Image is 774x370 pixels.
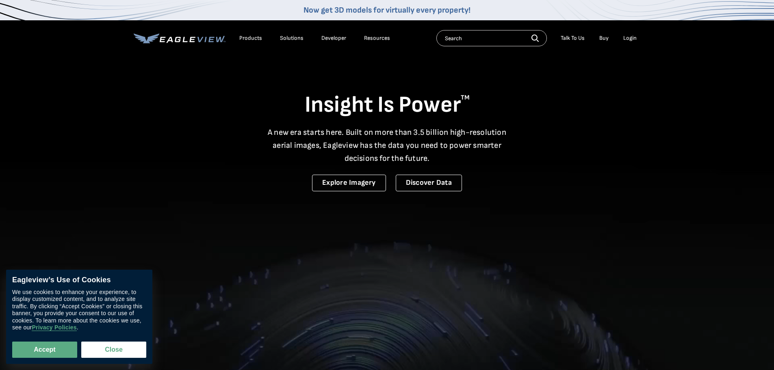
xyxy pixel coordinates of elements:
[12,289,146,331] div: We use cookies to enhance your experience, to display customized content, and to analyze site tra...
[81,342,146,358] button: Close
[239,35,262,42] div: Products
[599,35,609,42] a: Buy
[312,175,386,191] a: Explore Imagery
[461,94,470,102] sup: TM
[280,35,304,42] div: Solutions
[32,325,76,331] a: Privacy Policies
[12,342,77,358] button: Accept
[364,35,390,42] div: Resources
[321,35,346,42] a: Developer
[263,126,512,165] p: A new era starts here. Built on more than 3.5 billion high-resolution aerial images, Eagleview ha...
[12,276,146,285] div: Eagleview’s Use of Cookies
[396,175,462,191] a: Discover Data
[304,5,470,15] a: Now get 3D models for virtually every property!
[623,35,637,42] div: Login
[134,91,641,119] h1: Insight Is Power
[436,30,547,46] input: Search
[561,35,585,42] div: Talk To Us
